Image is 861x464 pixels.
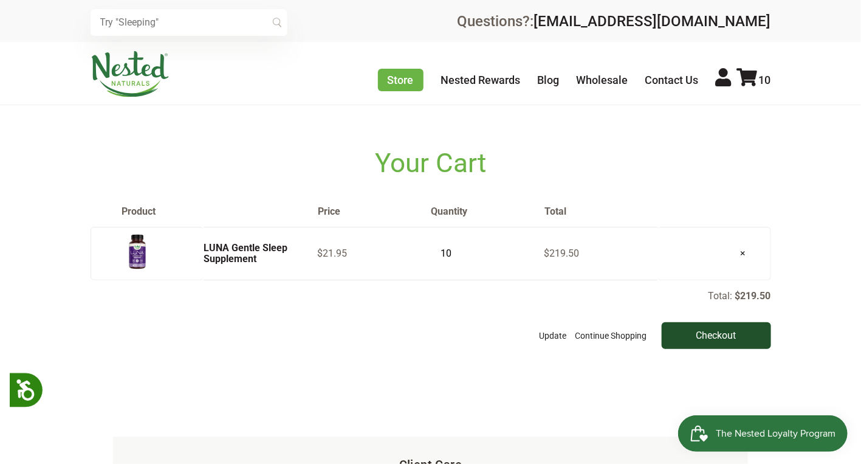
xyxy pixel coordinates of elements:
[458,14,771,29] div: Questions?:
[91,9,287,36] input: Try "Sleeping"
[430,206,544,218] th: Quantity
[91,289,771,349] div: Total:
[572,322,650,349] a: Continue Shopping
[91,51,170,97] img: Nested Naturals
[378,69,424,91] a: Store
[317,248,347,259] span: $21.95
[537,322,570,349] button: Update
[645,74,699,86] a: Contact Us
[317,206,431,218] th: Price
[731,238,756,269] a: ×
[662,322,771,349] input: Checkout
[122,232,153,272] img: LUNA Gentle Sleep Supplement - USA
[544,248,579,259] span: $219.50
[759,74,771,86] span: 10
[538,74,560,86] a: Blog
[91,148,771,179] h1: Your Cart
[577,74,628,86] a: Wholesale
[441,74,521,86] a: Nested Rewards
[735,290,771,302] p: $219.50
[91,206,317,218] th: Product
[737,74,771,86] a: 10
[678,415,849,452] iframe: Button to open loyalty program pop-up
[204,242,287,265] a: LUNA Gentle Sleep Supplement
[534,13,771,30] a: [EMAIL_ADDRESS][DOMAIN_NAME]
[544,206,657,218] th: Total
